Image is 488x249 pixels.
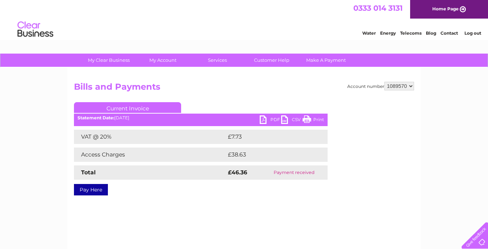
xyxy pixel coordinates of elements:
strong: £46.36 [228,169,247,176]
td: £7.73 [226,130,310,144]
a: PDF [260,115,281,126]
div: Account number [347,82,414,90]
a: My Clear Business [79,54,138,67]
a: My Account [134,54,193,67]
h2: Bills and Payments [74,82,414,95]
a: Log out [464,30,481,36]
a: Telecoms [400,30,422,36]
a: Services [188,54,247,67]
a: CSV [281,115,303,126]
a: Print [303,115,324,126]
a: Make A Payment [297,54,355,67]
a: 0333 014 3131 [353,4,403,13]
img: logo.png [17,19,54,40]
td: Payment received [261,165,328,180]
div: Clear Business is a trading name of Verastar Limited (registered in [GEOGRAPHIC_DATA] No. 3667643... [76,4,413,35]
td: VAT @ 20% [74,130,226,144]
a: Customer Help [242,54,301,67]
a: Contact [440,30,458,36]
a: Pay Here [74,184,108,195]
a: Energy [380,30,396,36]
strong: Total [81,169,96,176]
td: £38.63 [226,148,313,162]
div: [DATE] [74,115,328,120]
a: Water [362,30,376,36]
td: Access Charges [74,148,226,162]
a: Current Invoice [74,102,181,113]
b: Statement Date: [78,115,114,120]
a: Blog [426,30,436,36]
